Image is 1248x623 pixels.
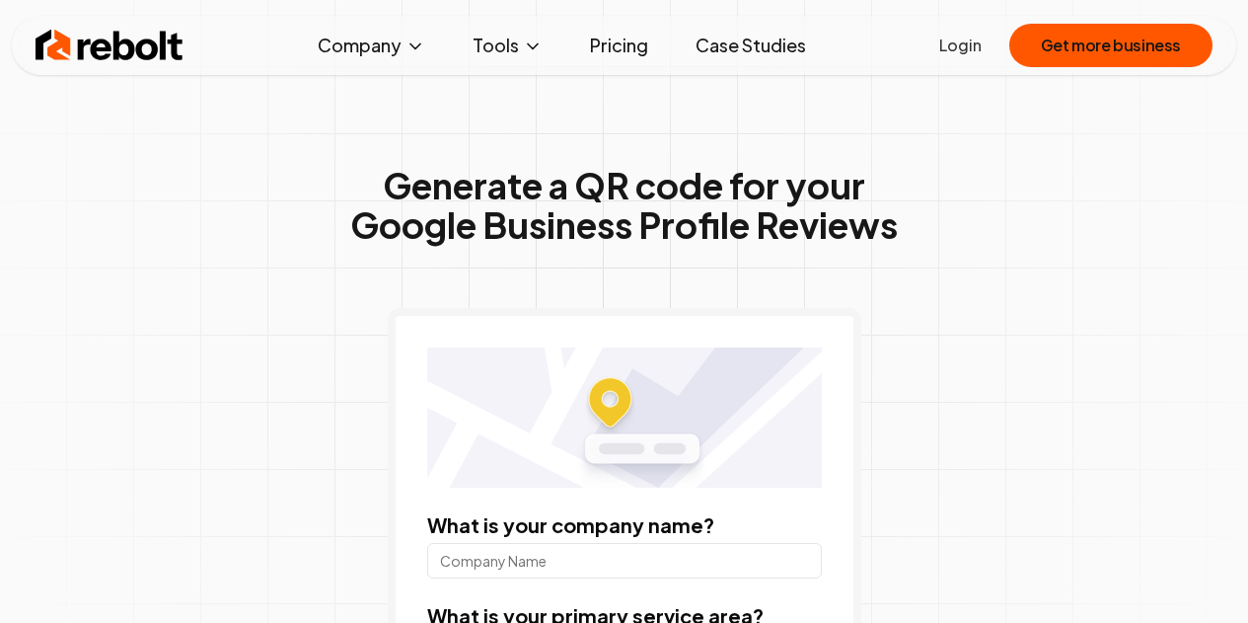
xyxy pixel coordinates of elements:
[1009,24,1212,67] button: Get more business
[427,512,714,537] label: What is your company name?
[427,348,822,488] img: Location map
[457,26,558,65] button: Tools
[427,543,822,579] input: Company Name
[574,26,664,65] a: Pricing
[350,166,898,245] h1: Generate a QR code for your Google Business Profile Reviews
[680,26,822,65] a: Case Studies
[36,26,184,65] img: Rebolt Logo
[302,26,441,65] button: Company
[939,34,982,57] a: Login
